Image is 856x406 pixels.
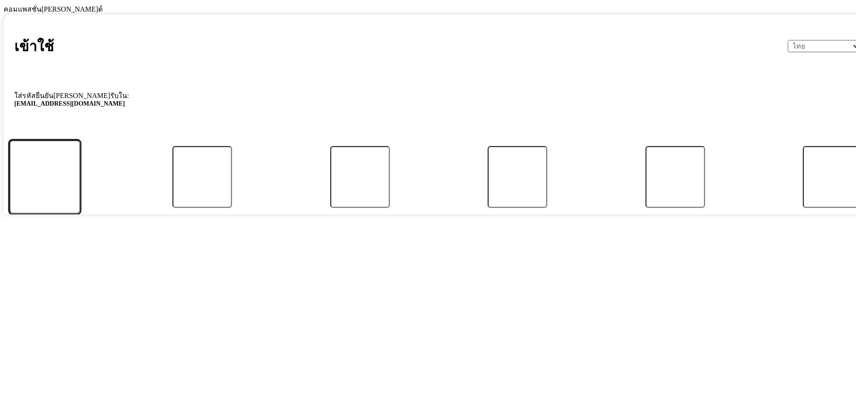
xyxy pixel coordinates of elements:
[4,4,852,15] div: คอมแพสชั่น[PERSON_NAME]ต์
[330,146,390,208] input: รหัส
[173,146,232,208] input: รหัส
[488,146,547,208] input: รหัส
[646,146,705,208] input: รหัส
[14,35,54,57] h1: เข้าใช้
[9,140,80,213] input: รหัส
